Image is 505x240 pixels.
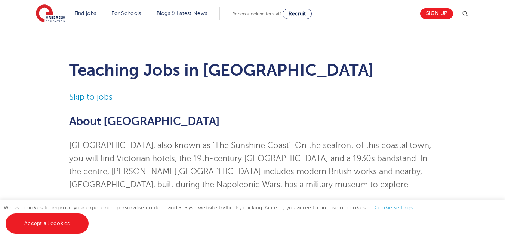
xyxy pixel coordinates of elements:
h1: Teaching Jobs in [GEOGRAPHIC_DATA] [69,61,436,79]
a: Accept all cookies [6,213,89,234]
span: Schools looking for staff [233,11,281,16]
a: Find jobs [74,10,96,16]
img: Engage Education [36,4,65,23]
a: Cookie settings [375,205,413,210]
a: Recruit [283,9,312,19]
span: Recruit [289,11,306,16]
span: About [GEOGRAPHIC_DATA] [69,115,220,128]
span: We use cookies to improve your experience, personalise content, and analyse website traffic. By c... [4,205,421,226]
a: For Schools [111,10,141,16]
a: Blogs & Latest News [157,10,207,16]
a: Sign up [420,8,453,19]
a: Skip to jobs [69,92,113,101]
span: [GEOGRAPHIC_DATA], also known as ‘The Sunshine Coast’. On the seafront of this coastal town, you ... [69,141,431,189]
